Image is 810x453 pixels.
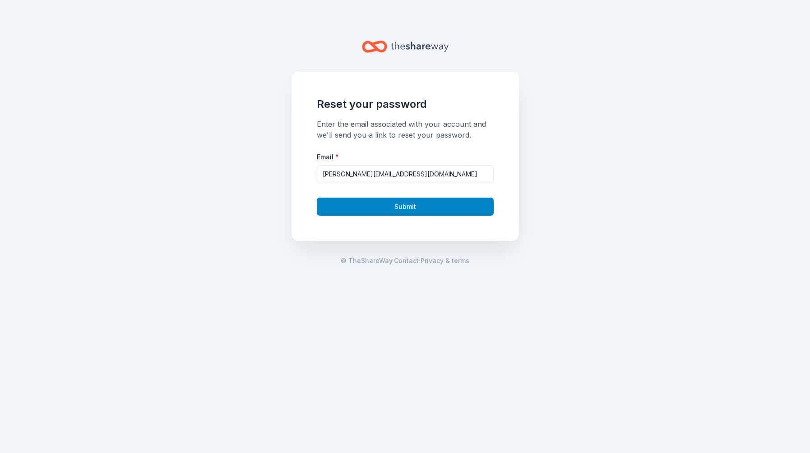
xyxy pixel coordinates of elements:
button: Submit [317,198,494,216]
h1: Reset your password [317,97,494,111]
a: Home [362,36,449,57]
div: Enter the email associated with your account and we'll send you a link to reset your password. [317,119,494,140]
a: Privacy & terms [421,255,469,266]
label: Email [317,153,339,162]
a: Contact [394,255,419,266]
span: · · [341,255,469,266]
span: © TheShareWay [341,257,392,264]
